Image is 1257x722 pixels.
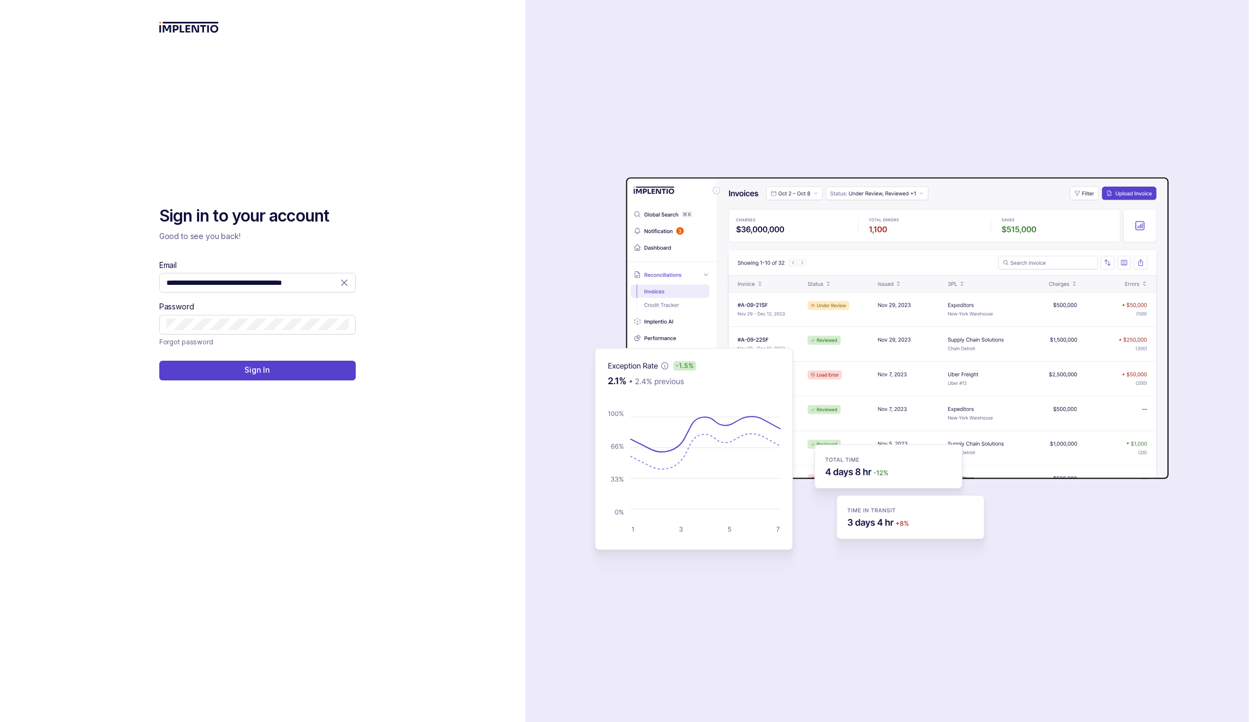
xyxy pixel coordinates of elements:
[244,365,270,375] p: Sign In
[159,231,356,242] p: Good to see you back!
[159,260,177,271] label: Email
[159,337,213,348] a: Link Forgot password
[159,301,194,312] label: Password
[556,143,1173,580] img: signin-background.svg
[159,22,219,33] img: logo
[159,361,356,380] button: Sign In
[159,205,356,227] h2: Sign in to your account
[159,337,213,348] p: Forgot password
